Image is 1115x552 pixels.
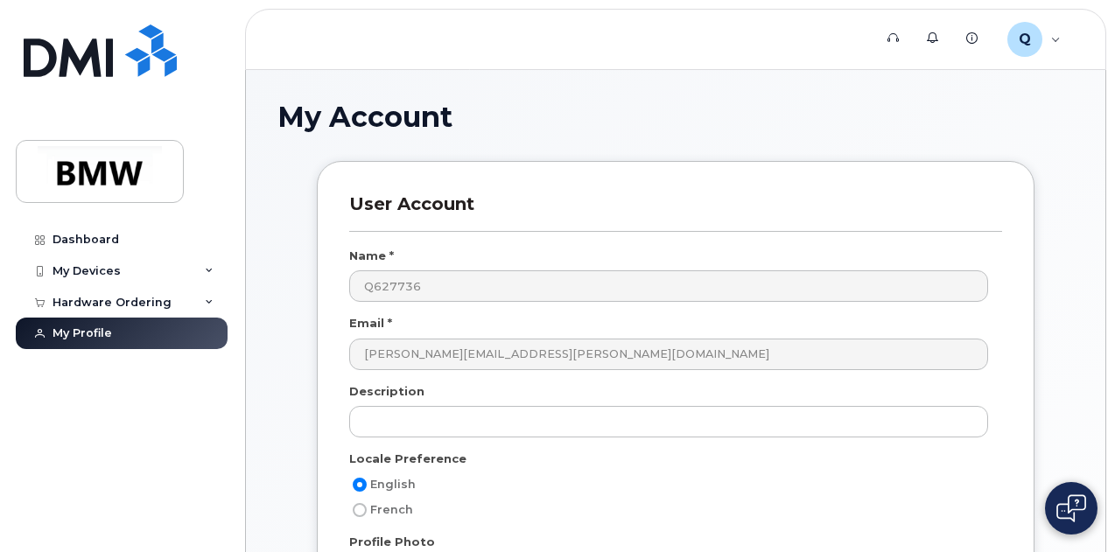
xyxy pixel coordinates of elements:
[1056,494,1086,522] img: Open chat
[370,503,413,516] span: French
[349,193,1002,231] h3: User Account
[349,383,424,400] label: Description
[353,503,367,517] input: French
[349,451,466,467] label: Locale Preference
[277,101,1074,132] h1: My Account
[349,248,394,264] label: Name *
[349,534,435,550] label: Profile Photo
[349,315,392,332] label: Email *
[370,478,416,491] span: English
[353,478,367,492] input: English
